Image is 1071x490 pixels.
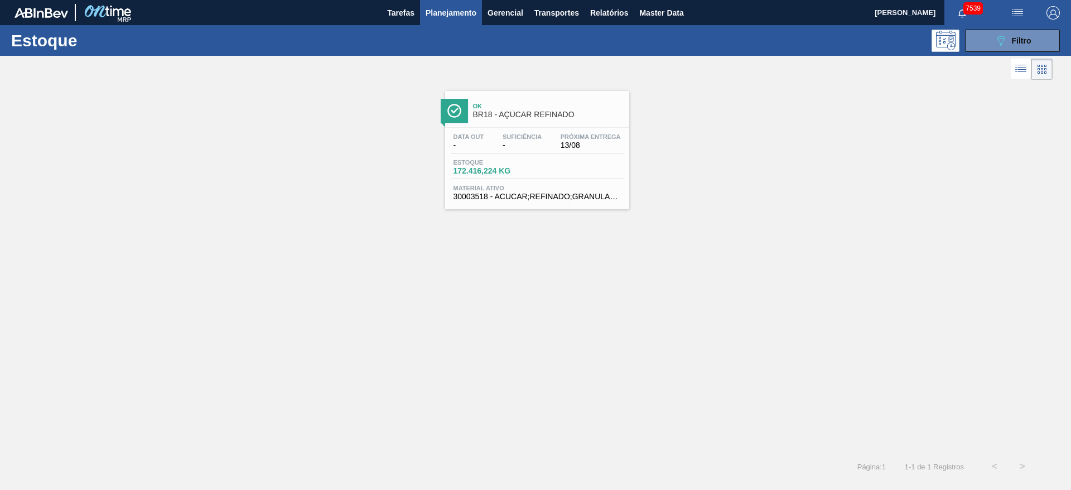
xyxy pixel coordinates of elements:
[387,6,414,20] span: Tarefas
[981,453,1009,481] button: <
[503,141,542,150] span: -
[503,133,542,140] span: Suficiência
[561,133,621,140] span: Próxima Entrega
[561,141,621,150] span: 13/08
[857,463,886,471] span: Página : 1
[1011,59,1031,80] div: Visão em Lista
[454,159,532,166] span: Estoque
[454,193,621,201] span: 30003518 - ACUCAR;REFINADO;GRANULADO;;
[454,185,621,191] span: Material ativo
[15,8,68,18] img: TNhmsLtSVTkK8tSr43FrP2fwEKptu5GPRR3wAAAABJRU5ErkJggg==
[1009,453,1036,481] button: >
[488,6,523,20] span: Gerencial
[1011,6,1024,20] img: userActions
[447,104,461,118] img: Ícone
[944,5,980,21] button: Notificações
[454,167,532,175] span: 172.416,224 KG
[1046,6,1060,20] img: Logout
[965,30,1060,52] button: Filtro
[932,30,959,52] div: Pogramando: nenhum usuário selecionado
[1012,36,1031,45] span: Filtro
[590,6,628,20] span: Relatórios
[11,34,178,47] h1: Estoque
[426,6,476,20] span: Planejamento
[963,2,983,15] span: 7539
[437,83,635,209] a: ÍconeOkBR18 - AÇÚCAR REFINADOData out-Suficiência-Próxima Entrega13/08Estoque172.416,224 KGMateri...
[639,6,683,20] span: Master Data
[473,111,624,119] span: BR18 - AÇÚCAR REFINADO
[534,6,579,20] span: Transportes
[1031,59,1053,80] div: Visão em Cards
[473,103,624,109] span: Ok
[903,463,964,471] span: 1 - 1 de 1 Registros
[454,133,484,140] span: Data out
[454,141,484,150] span: -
